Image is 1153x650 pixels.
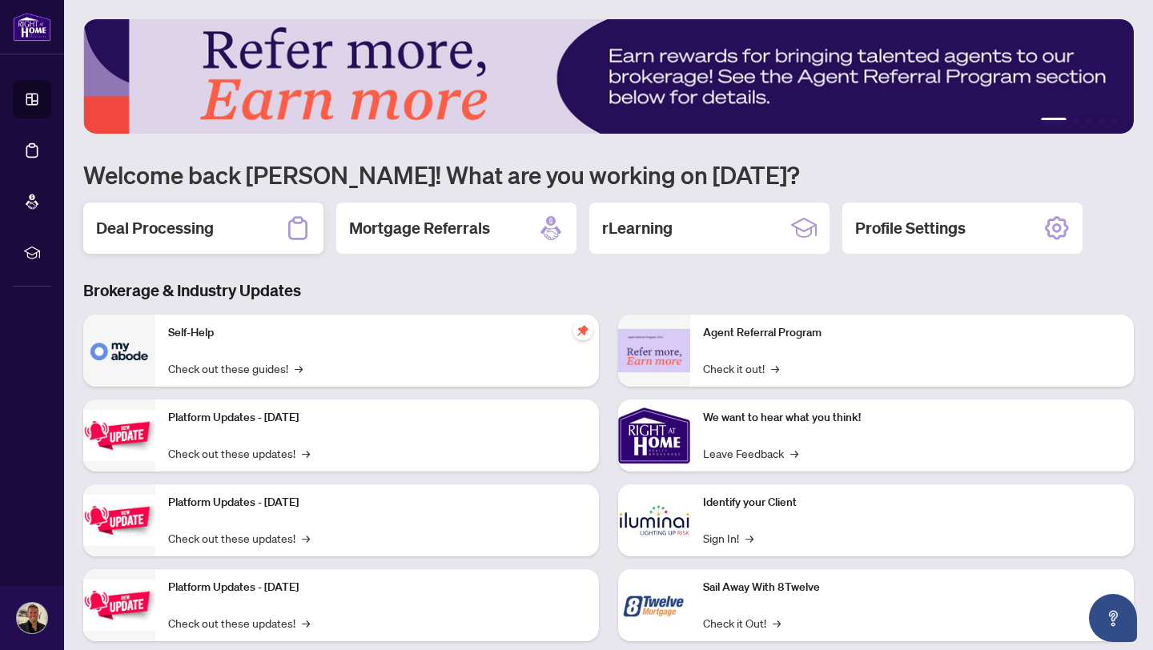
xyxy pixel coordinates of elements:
img: Self-Help [83,315,155,387]
button: 1 [1041,118,1067,124]
span: → [302,529,310,547]
p: Identify your Client [703,494,1121,512]
span: → [302,444,310,462]
span: → [302,614,310,632]
a: Check out these guides!→ [168,359,303,377]
span: → [295,359,303,377]
span: → [771,359,779,377]
p: Sail Away With 8Twelve [703,579,1121,596]
img: Platform Updates - July 8, 2025 [83,495,155,545]
a: Check out these updates!→ [168,614,310,632]
p: Self-Help [168,324,586,342]
a: Check out these updates!→ [168,444,310,462]
img: Identify your Client [618,484,690,556]
p: We want to hear what you think! [703,409,1121,427]
button: 4 [1099,118,1105,124]
button: 3 [1086,118,1092,124]
a: Check it out!→ [703,359,779,377]
h1: Welcome back [PERSON_NAME]! What are you working on [DATE]? [83,159,1134,190]
span: → [773,614,781,632]
img: Platform Updates - June 23, 2025 [83,580,155,630]
span: → [790,444,798,462]
button: Open asap [1089,594,1137,642]
img: Profile Icon [17,603,47,633]
span: pushpin [573,321,593,340]
h3: Brokerage & Industry Updates [83,279,1134,302]
img: Agent Referral Program [618,329,690,373]
button: 2 [1073,118,1079,124]
h2: Profile Settings [855,217,966,239]
h2: rLearning [602,217,673,239]
p: Platform Updates - [DATE] [168,494,586,512]
a: Check it Out!→ [703,614,781,632]
a: Sign In!→ [703,529,753,547]
a: Check out these updates!→ [168,529,310,547]
img: Platform Updates - July 21, 2025 [83,410,155,460]
p: Platform Updates - [DATE] [168,409,586,427]
h2: Deal Processing [96,217,214,239]
h2: Mortgage Referrals [349,217,490,239]
p: Agent Referral Program [703,324,1121,342]
a: Leave Feedback→ [703,444,798,462]
img: Sail Away With 8Twelve [618,569,690,641]
span: → [745,529,753,547]
img: Slide 0 [83,19,1134,134]
img: We want to hear what you think! [618,399,690,471]
p: Platform Updates - [DATE] [168,579,586,596]
img: logo [13,12,51,42]
button: 5 [1111,118,1118,124]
